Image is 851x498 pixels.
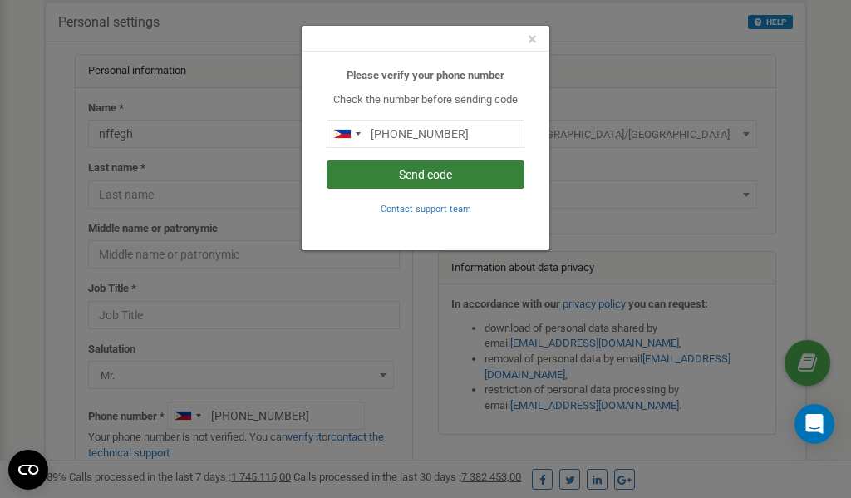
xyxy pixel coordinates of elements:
small: Contact support team [381,204,471,214]
p: Check the number before sending code [327,92,524,108]
b: Please verify your phone number [347,69,504,81]
button: Close [528,31,537,48]
a: Contact support team [381,202,471,214]
div: Open Intercom Messenger [794,404,834,444]
button: Send code [327,160,524,189]
button: Open CMP widget [8,450,48,490]
div: Telephone country code [327,121,366,147]
span: × [528,29,537,49]
input: 0905 123 4567 [327,120,524,148]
